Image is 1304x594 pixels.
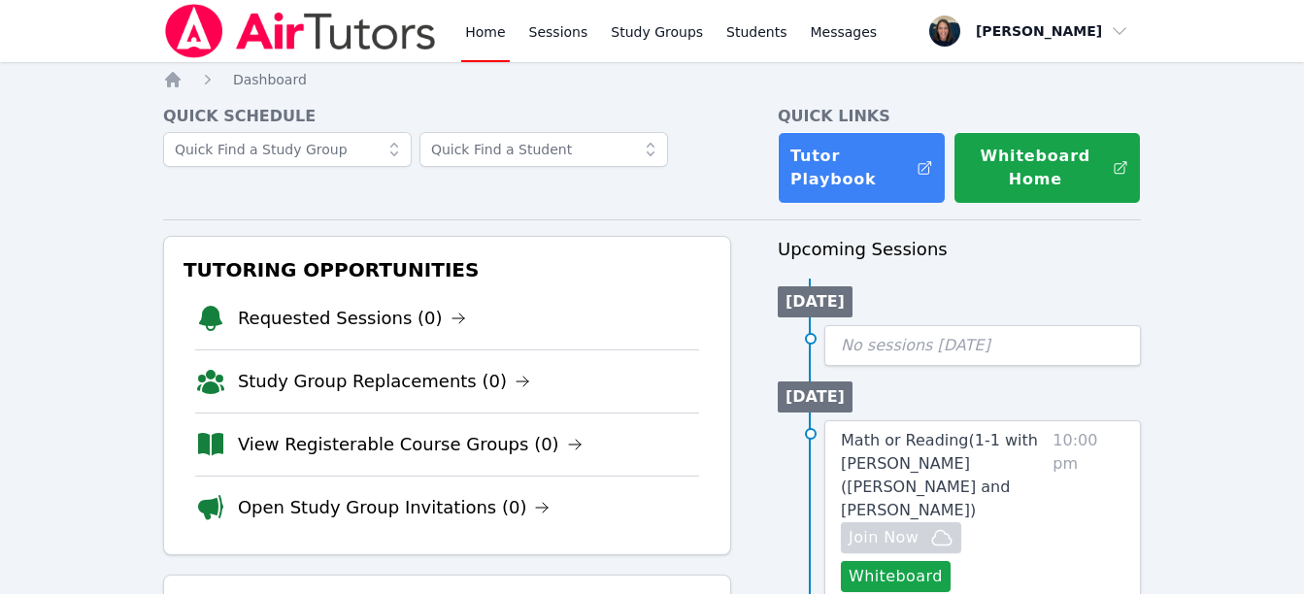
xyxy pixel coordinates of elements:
[841,522,961,553] button: Join Now
[238,431,583,458] a: View Registerable Course Groups (0)
[841,561,951,592] button: Whiteboard
[778,105,1141,128] h4: Quick Links
[163,105,731,128] h4: Quick Schedule
[778,236,1141,263] h3: Upcoming Sessions
[419,132,668,167] input: Quick Find a Student
[163,132,412,167] input: Quick Find a Study Group
[238,305,466,332] a: Requested Sessions (0)
[778,381,853,412] li: [DATE]
[180,252,715,287] h3: Tutoring Opportunities
[238,494,551,521] a: Open Study Group Invitations (0)
[953,132,1141,204] button: Whiteboard Home
[163,4,438,58] img: Air Tutors
[238,368,530,395] a: Study Group Replacements (0)
[841,431,1038,519] span: Math or Reading ( 1-1 with [PERSON_NAME] ([PERSON_NAME] and [PERSON_NAME] )
[778,286,853,317] li: [DATE]
[778,132,946,204] a: Tutor Playbook
[841,429,1045,522] a: Math or Reading(1-1 with [PERSON_NAME] ([PERSON_NAME] and [PERSON_NAME])
[1053,429,1124,592] span: 10:00 pm
[233,72,307,87] span: Dashboard
[849,526,919,549] span: Join Now
[233,70,307,89] a: Dashboard
[163,70,1141,89] nav: Breadcrumb
[841,336,990,354] span: No sessions [DATE]
[811,22,878,42] span: Messages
